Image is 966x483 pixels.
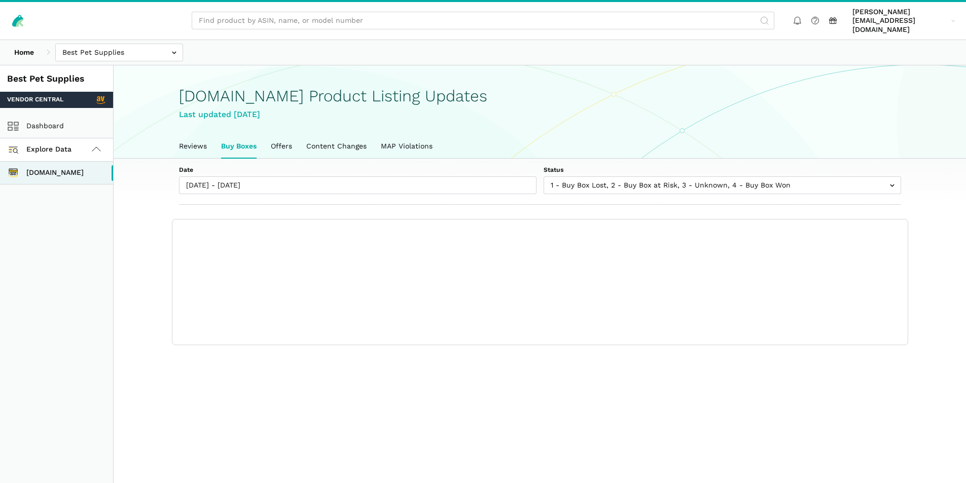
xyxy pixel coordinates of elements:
a: Buy Boxes [214,135,264,158]
input: 1 - Buy Box Lost, 2 - Buy Box at Risk, 3 - Unknown, 4 - Buy Box Won [544,176,901,194]
a: Content Changes [299,135,374,158]
label: Status [544,166,901,175]
div: Best Pet Supplies [7,72,106,85]
a: MAP Violations [374,135,440,158]
span: Explore Data [11,143,71,156]
a: Reviews [172,135,214,158]
span: [PERSON_NAME][EMAIL_ADDRESS][DOMAIN_NAME] [852,8,948,34]
span: Vendor Central [7,95,63,104]
input: Find product by ASIN, name, or model number [192,12,774,29]
a: Offers [264,135,299,158]
a: [PERSON_NAME][EMAIL_ADDRESS][DOMAIN_NAME] [849,6,959,36]
h1: [DOMAIN_NAME] Product Listing Updates [179,87,901,105]
a: Home [7,44,41,61]
div: Last updated [DATE] [179,108,901,121]
input: Best Pet Supplies [55,44,183,61]
label: Date [179,166,536,175]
